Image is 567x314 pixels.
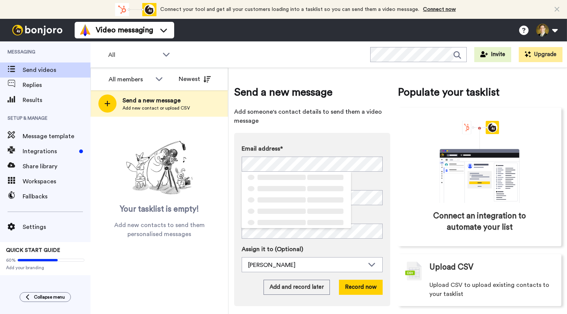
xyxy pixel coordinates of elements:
span: Upload CSV to upload existing contacts to your tasklist [429,280,554,299]
img: csv-grey.png [405,262,422,280]
button: Newest [173,72,216,87]
span: ‌ [307,220,343,225]
span: ‌ [257,220,306,225]
span: ‌ [248,186,254,191]
span: ‌ [307,175,343,180]
span: Video messaging [96,25,153,35]
div: All members [109,75,152,84]
div: animation [115,3,156,16]
span: ‌ [248,175,254,180]
span: ‌ [257,197,306,203]
span: Share library [23,162,90,171]
span: All [108,50,159,59]
span: ‌ [248,197,254,203]
div: animation [423,121,536,203]
span: Send videos [23,66,90,75]
span: ‌ [307,186,343,191]
span: QUICK START GUIDE [6,248,60,253]
span: ‌ [257,175,306,180]
button: Invite [474,47,511,62]
div: [PERSON_NAME] [248,261,364,270]
span: Connect your tool and get all your customers loading into a tasklist so you can send them a video... [160,7,419,12]
span: Add your branding [6,265,84,271]
span: Send a new message [234,85,390,100]
span: Collapse menu [34,294,65,300]
span: Populate your tasklist [398,85,561,100]
span: ‌ [307,209,343,214]
span: Send a new message [123,96,190,105]
span: Settings [23,223,90,232]
span: Connect an integration to automate your list [430,210,529,233]
span: Replies [23,81,90,90]
button: Add and record later [264,280,330,295]
span: ‌ [257,186,306,191]
label: Assign it to (Optional) [242,245,383,254]
img: ready-set-action.png [122,138,197,198]
button: Collapse menu [20,292,71,302]
img: vm-color.svg [79,24,91,36]
button: Upgrade [519,47,562,62]
span: ‌ [257,209,306,214]
span: ‌ [307,197,343,203]
span: ‌ [248,209,254,214]
span: Add someone's contact details to send them a video message [234,107,390,125]
a: Connect now [423,7,456,12]
span: Add new contact or upload CSV [123,105,190,111]
span: Fallbacks [23,192,90,201]
span: Upload CSV [429,262,474,273]
span: 60% [6,257,16,263]
span: Add new contacts to send them personalised messages [102,221,217,239]
span: Workspaces [23,177,90,186]
span: Results [23,96,90,105]
span: Integrations [23,147,76,156]
img: bj-logo-header-white.svg [9,25,66,35]
button: Record now [339,280,383,295]
span: Your tasklist is empty! [120,204,199,215]
label: Email address* [242,144,383,153]
span: Message template [23,132,90,141]
span: ‌ [248,220,254,225]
